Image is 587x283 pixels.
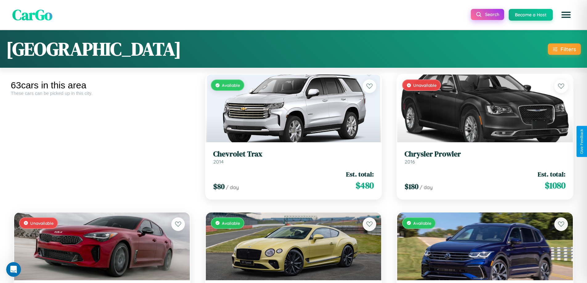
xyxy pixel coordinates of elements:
[222,83,240,88] span: Available
[509,9,553,21] button: Become a Host
[471,9,504,20] button: Search
[213,159,224,165] span: 2014
[11,91,193,96] div: These cars can be picked up in this city.
[405,159,415,165] span: 2016
[6,262,21,277] iframe: Intercom live chat
[561,46,576,52] div: Filters
[222,220,240,226] span: Available
[413,220,431,226] span: Available
[6,36,181,62] h1: [GEOGRAPHIC_DATA]
[413,83,437,88] span: Unavailable
[30,220,54,226] span: Unavailable
[405,150,565,165] a: Chrysler Prowler2016
[213,181,225,192] span: $ 80
[548,43,581,55] button: Filters
[11,80,193,91] div: 63 cars in this area
[420,184,433,190] span: / day
[485,12,499,17] span: Search
[356,179,374,192] span: $ 480
[580,129,584,154] div: Give Feedback
[557,6,575,23] button: Open menu
[538,170,565,179] span: Est. total:
[12,5,52,25] span: CarGo
[213,150,374,165] a: Chevrolet Trax2014
[545,179,565,192] span: $ 1080
[405,150,565,159] h3: Chrysler Prowler
[213,150,374,159] h3: Chevrolet Trax
[346,170,374,179] span: Est. total:
[405,181,418,192] span: $ 180
[226,184,239,190] span: / day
